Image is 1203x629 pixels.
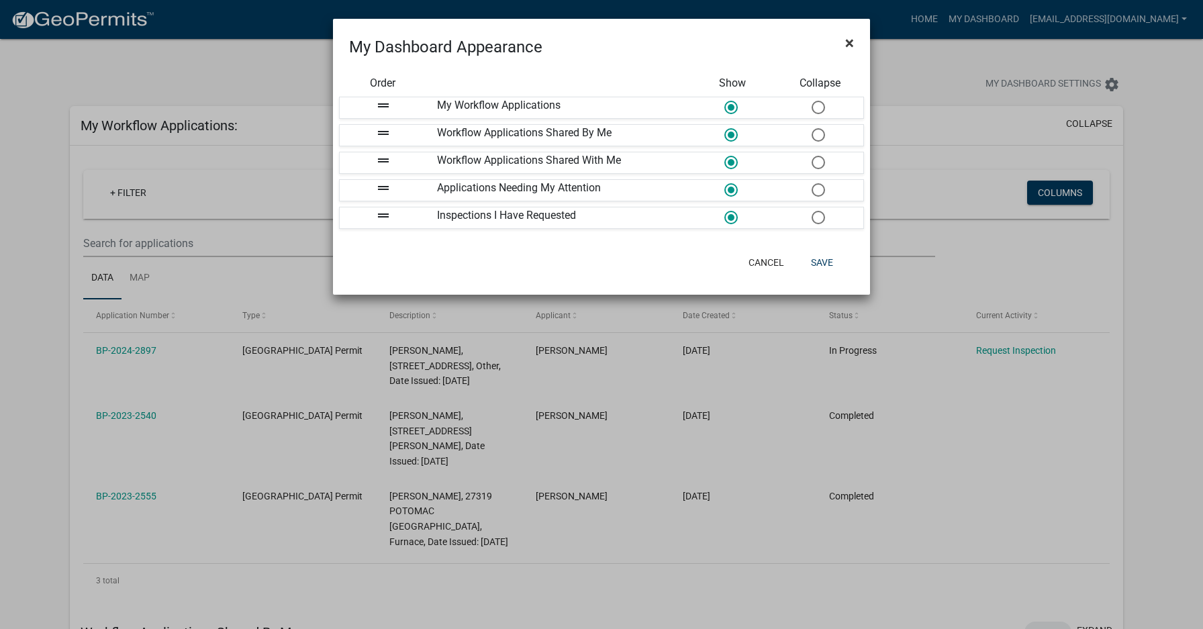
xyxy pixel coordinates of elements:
[427,152,689,173] div: Workflow Applications Shared With Me
[375,180,391,196] i: drag_handle
[427,180,689,201] div: Applications Needing My Attention
[845,34,854,52] span: ×
[427,207,689,228] div: Inspections I Have Requested
[777,75,864,91] div: Collapse
[427,125,689,146] div: Workflow Applications Shared By Me
[689,75,776,91] div: Show
[375,152,391,168] i: drag_handle
[375,97,391,113] i: drag_handle
[375,125,391,141] i: drag_handle
[834,24,865,62] button: Close
[375,207,391,224] i: drag_handle
[427,97,689,118] div: My Workflow Applications
[800,250,844,275] button: Save
[339,75,426,91] div: Order
[349,35,542,59] h4: My Dashboard Appearance
[738,250,795,275] button: Cancel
